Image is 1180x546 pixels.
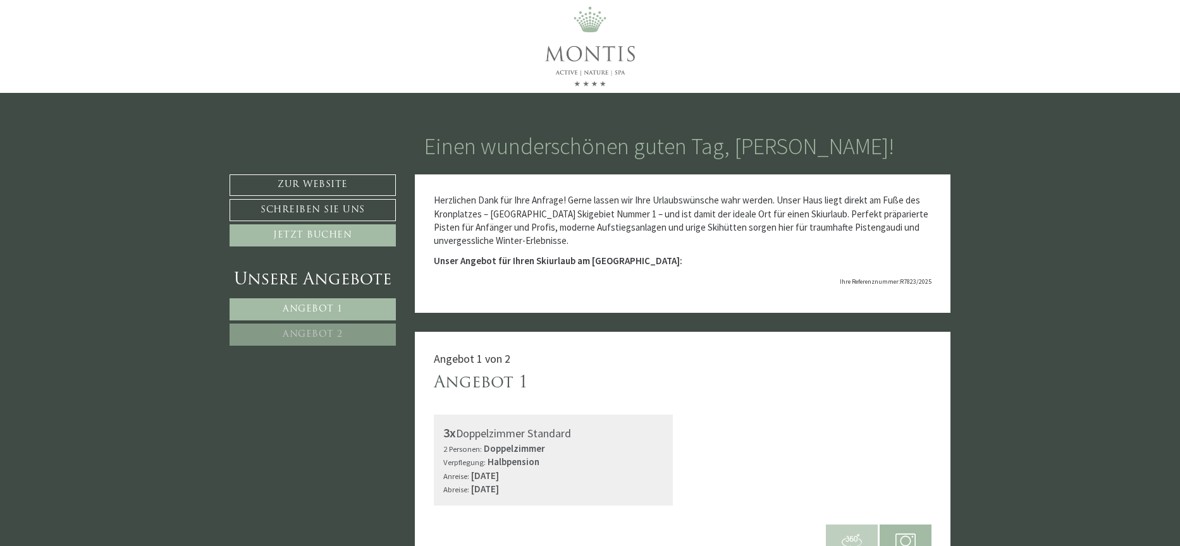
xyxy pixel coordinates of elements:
[230,269,396,292] div: Unsere Angebote
[424,134,894,159] h1: Einen wunderschönen guten Tag, [PERSON_NAME]!
[230,174,396,196] a: Zur Website
[443,457,486,467] small: Verpflegung:
[434,193,932,248] p: Herzlichen Dank für Ihre Anfrage! Gerne lassen wir Ihre Urlaubswünsche wahr werden. Unser Haus li...
[443,444,482,454] small: 2 Personen:
[443,484,469,494] small: Abreise:
[230,199,396,221] a: Schreiben Sie uns
[471,470,499,482] b: [DATE]
[443,424,664,442] div: Doppelzimmer Standard
[283,305,343,314] span: Angebot 1
[840,277,931,286] span: Ihre Referenznummer:R7823/2025
[434,255,682,267] strong: Unser Angebot für Ihren Skiurlaub am [GEOGRAPHIC_DATA]:
[434,372,528,395] div: Angebot 1
[443,471,469,481] small: Anreise:
[471,483,499,495] b: [DATE]
[488,456,539,468] b: Halbpension
[230,224,396,246] a: Jetzt buchen
[283,330,343,339] span: Angebot 2
[443,425,456,440] b: 3x
[434,351,510,366] span: Angebot 1 von 2
[484,442,545,454] b: Doppelzimmer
